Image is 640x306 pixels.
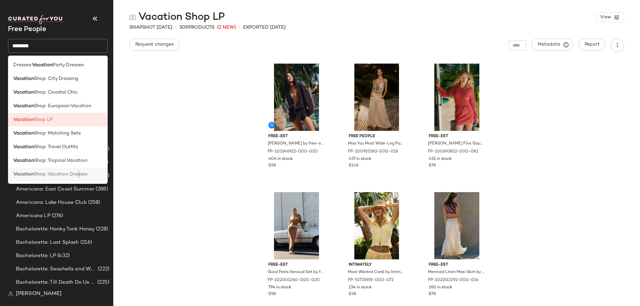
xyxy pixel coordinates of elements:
span: Americana LP [16,212,50,220]
span: 260 in stock [429,285,452,291]
b: Vacation [13,103,34,110]
span: (222) [96,265,109,273]
span: Bachelorette: LP [16,252,56,260]
b: Vacation [32,62,53,69]
span: [PERSON_NAME] [16,290,62,298]
span: Party Dresses [53,62,84,69]
span: 794 in stock [268,285,291,291]
img: svg%3e [8,291,13,297]
span: Metadata [537,42,568,48]
span: View [600,15,611,20]
span: Shop: Travel Outfits [34,144,78,151]
span: Report [584,42,600,47]
span: $78 [429,291,436,297]
span: (432) [56,252,70,260]
span: FP-102001260-000-020 [268,277,320,283]
img: cfy_white_logo.C9jOOHJF.svg [8,15,65,24]
span: Bachelorette: Honky Tonk Honey [16,225,95,233]
span: $148 [349,163,358,169]
span: Miss You Most Wide-Leg Pants by Free People in Tan, Size: US 0 [348,141,404,147]
span: Shop: European Vacation [34,103,91,110]
span: $98 [268,163,276,169]
b: Vacation [13,144,34,151]
span: Shop: Tropical Vacation [34,157,87,164]
span: Free People [349,134,405,140]
button: Metadata [532,39,573,51]
span: Bachelorette: Last Splash [16,239,79,246]
span: Most Wanted Cardi by Intimately at Free People in Yellow, Size: S [348,269,404,275]
img: 102002292_014_b [423,192,490,259]
button: View [596,12,624,22]
div: Products [179,24,214,31]
span: 404 in stock [268,156,293,162]
span: Shop: City Dressing [34,75,78,82]
img: svg%3e [129,14,136,21]
span: FP-102002292-000-014 [428,277,479,283]
b: Vacation [13,157,34,164]
span: (225) [96,279,109,286]
button: Request changes [129,39,179,51]
span: 309 [179,25,188,30]
span: Bachelorette: Till Death Do Us Party [16,279,96,286]
span: 431 in stock [429,156,452,162]
span: 437 in stock [349,156,371,162]
span: Intimately [349,262,405,268]
span: Mermaid Linen Maxi Skirt by free-est at Free People in Tan, Size: M [428,269,484,275]
p: Exported [DATE] [243,24,286,31]
span: (258) [87,199,100,206]
span: free-est [268,134,325,140]
b: Vacation [13,171,34,178]
span: $98 [268,291,276,297]
span: [PERSON_NAME] by free-est at Free People in Brown, Size: XL [268,141,324,147]
span: FP-100955582-000-016 [348,149,398,155]
span: • [175,23,177,31]
span: Bachelorette: Seashells and Wedding Bells [16,265,96,273]
b: Vacation [13,89,34,96]
span: Americana: East Coast Summer [16,185,94,193]
span: Request changes [135,42,174,47]
span: FP-100693852-000-081 [428,149,478,155]
span: free-est [429,262,485,268]
span: Current Company Name [8,26,46,33]
b: Vacation [13,75,34,82]
span: $78 [429,163,436,169]
span: free-est [429,134,485,140]
span: free-est [268,262,325,268]
img: 92735919_072_c [343,192,410,259]
b: Vacation [13,116,34,123]
span: Americana: Lake House Club [16,199,87,206]
span: [PERSON_NAME] Fine Gauge Mini Dress by free-est at Free People in [GEOGRAPHIC_DATA], Size: XS [428,141,484,147]
span: (228) [95,225,108,233]
span: Snapshot [DATE] [129,24,172,31]
span: Shop: Matching Sets [34,130,81,137]
span: Shop: Coastal Chic [34,89,78,96]
span: Shop LP [34,116,53,123]
span: FP-92735919-000-072 [348,277,394,283]
span: (2 New) [217,24,236,31]
span: FP-103246922-000-020 [268,149,318,155]
span: Dresses: [13,62,32,69]
span: (288) [94,185,108,193]
span: • [239,23,240,31]
div: Vacation Shop LP [129,11,225,24]
b: Vacation [13,130,34,137]
span: Shop: Vacation Dresses [34,171,87,178]
span: Good Feels Sensual Set by free-est at Free People in Brown, Size: XS [268,269,324,275]
span: 134 in stock [349,285,372,291]
img: 100955582_016_0 [343,64,410,131]
img: 102001260_020_d [263,192,330,259]
img: 103246922_020_a [263,64,330,131]
span: $38 [349,291,356,297]
span: (216) [79,239,92,246]
img: 100693852_081_a [423,64,490,131]
button: Report [579,39,605,51]
span: (276) [50,212,63,220]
